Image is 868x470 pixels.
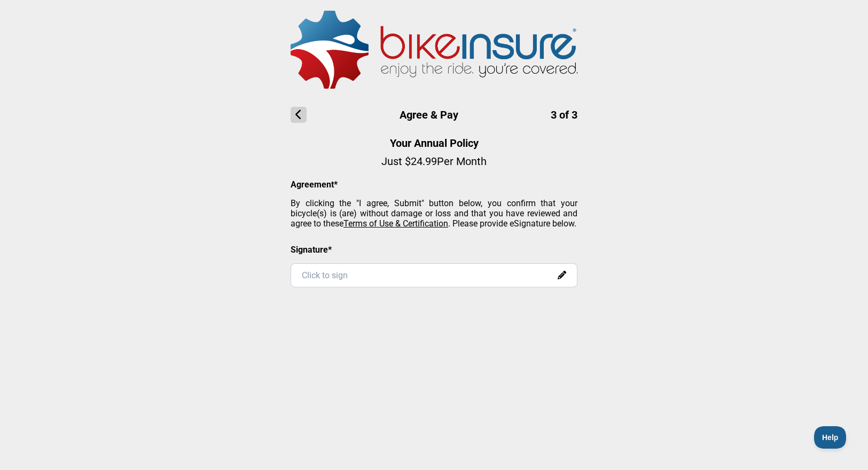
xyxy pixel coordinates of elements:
[343,218,448,229] u: Terms of Use & Certification
[291,263,577,287] div: Click to sign
[814,426,847,449] iframe: Toggle Customer Support
[291,155,577,168] p: Just $ 24.99 Per Month
[291,245,577,255] p: Signature*
[291,137,577,150] h2: Your Annual Policy
[291,179,338,190] strong: Agreement*
[291,107,577,123] h1: Agree & Pay
[551,108,577,121] span: 3 of 3
[291,198,577,229] p: By clicking the "I agree, Submit" button below, you confirm that your bicycle(s) is (are) without...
